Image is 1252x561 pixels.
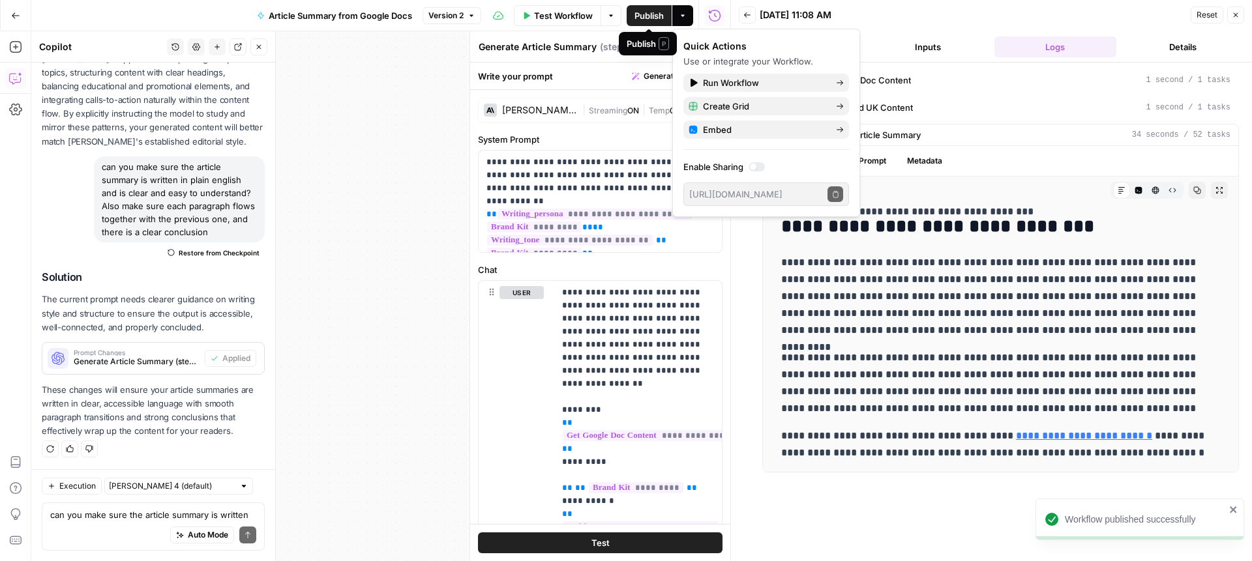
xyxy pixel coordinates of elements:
[74,349,200,356] span: Prompt Changes
[1191,7,1223,23] button: Reset
[683,56,813,66] span: Use or integrate your Workflow.
[1146,102,1230,113] span: 1 second / 1 tasks
[514,5,601,26] button: Test Workflow
[703,100,826,113] span: Create Grid
[478,532,723,553] button: Test
[269,9,412,22] span: Article Summary from Google Docs
[627,106,639,115] span: ON
[582,103,589,116] span: |
[670,106,683,115] span: 0.3
[42,10,265,148] p: The key improvement is directing the LLM to actively analyze and apply the writing patterns from ...
[59,480,96,492] span: Execution
[994,36,1117,57] button: Logs
[703,123,826,136] span: Embed
[109,480,234,493] input: Claude Sonnet 4 (default)
[627,5,672,26] button: Publish
[170,526,234,543] button: Auto Mode
[1065,513,1225,526] div: Workflow published successfully
[188,529,228,541] span: Auto Mode
[205,350,256,367] button: Applied
[94,156,265,242] div: can you make sure the article summary is written in plain english and is clear and easy to unders...
[428,10,464,22] span: Version 2
[1122,36,1244,57] button: Details
[659,41,675,53] span: Test
[42,383,265,439] p: These changes will ensure your article summaries are written in clear, accessible language with s...
[222,352,250,364] span: Applied
[763,97,1238,118] button: 1 second / 1 tasks
[644,70,706,82] span: Generate with AI
[42,293,265,334] p: The current prompt needs clearer guidance on writing style and structure to ensure the output is ...
[814,101,913,114] span: Find Related UK Content
[478,263,723,276] label: Chat
[499,286,544,299] button: user
[42,478,102,495] button: Execution
[812,74,911,87] span: Get Google Doc Content
[703,76,826,89] span: Run Workflow
[478,133,723,146] label: System Prompt
[683,160,849,173] label: Enable Sharing
[641,38,681,55] button: Test
[763,70,1238,91] button: 1 second / 1 tasks
[683,40,849,53] div: Quick Actions
[1132,129,1230,141] span: 34 seconds / 52 tasks
[470,63,730,89] div: Write your prompt
[634,9,664,22] span: Publish
[479,40,597,53] textarea: Generate Article Summary
[600,40,636,53] span: ( step_2 )
[1229,504,1238,515] button: close
[763,124,1238,145] button: 34 seconds / 52 tasks
[867,36,989,57] button: Inputs
[649,106,670,115] span: Temp
[423,7,481,24] button: Version 2
[534,9,593,22] span: Test Workflow
[589,106,627,115] span: Streaming
[1197,9,1217,21] span: Reset
[591,536,610,549] span: Test
[179,248,260,258] span: Restore from Checkpoint
[639,103,649,116] span: |
[1146,74,1230,86] span: 1 second / 1 tasks
[162,245,265,261] button: Restore from Checkpoint
[627,68,723,85] button: Generate with AI
[42,271,265,283] h2: Solution
[39,40,163,53] div: Copilot
[763,146,1238,472] div: 34 seconds / 52 tasks
[249,5,420,26] button: Article Summary from Google Docs
[899,151,950,171] button: Metadata
[814,128,921,141] span: Generate Article Summary
[502,106,577,115] div: [PERSON_NAME] 4
[74,356,200,367] span: Generate Article Summary (step_2)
